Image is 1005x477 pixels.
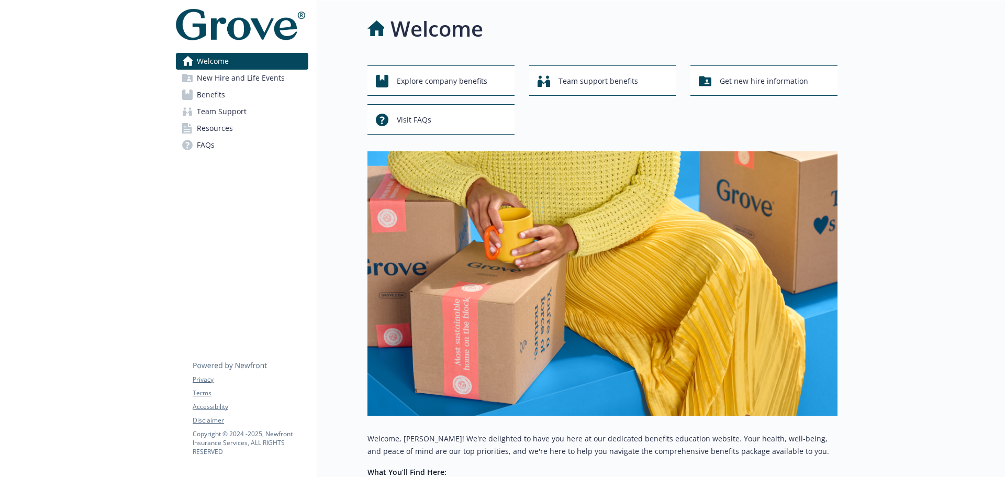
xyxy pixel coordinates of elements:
span: Team Support [197,103,247,120]
span: Welcome [197,53,229,70]
span: FAQs [197,137,215,153]
p: Welcome, [PERSON_NAME]! We're delighted to have you here at our dedicated benefits education webs... [367,432,837,458]
a: Privacy [193,375,308,384]
a: New Hire and Life Events [176,70,308,86]
span: Resources [197,120,233,137]
a: FAQs [176,137,308,153]
a: Team Support [176,103,308,120]
button: Explore company benefits [367,65,515,96]
a: Terms [193,389,308,398]
span: Visit FAQs [397,110,431,130]
button: Team support benefits [529,65,676,96]
button: Visit FAQs [367,104,515,135]
a: Accessibility [193,402,308,412]
h1: Welcome [390,13,483,45]
a: Resources [176,120,308,137]
button: Get new hire information [690,65,837,96]
img: overview page banner [367,151,837,416]
span: New Hire and Life Events [197,70,285,86]
a: Welcome [176,53,308,70]
span: Team support benefits [559,71,638,91]
span: Benefits [197,86,225,103]
p: Copyright © 2024 - 2025 , Newfront Insurance Services, ALL RIGHTS RESERVED [193,429,308,456]
a: Disclaimer [193,416,308,425]
a: Benefits [176,86,308,103]
strong: What You’ll Find Here: [367,467,446,477]
span: Explore company benefits [397,71,487,91]
span: Get new hire information [720,71,808,91]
